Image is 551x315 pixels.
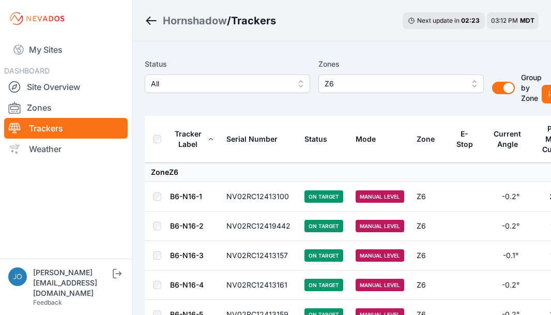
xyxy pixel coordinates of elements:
[417,134,435,144] div: Zone
[356,249,404,262] span: Manual Level
[486,212,534,241] td: -0.2°
[410,241,449,271] td: Z6
[410,271,449,300] td: Z6
[4,37,128,62] a: My Sites
[520,17,534,24] span: MDT
[151,78,289,90] span: All
[304,134,327,144] div: Status
[356,134,376,144] div: Mode
[417,127,443,152] button: Zone
[304,249,343,262] span: On Target
[356,220,404,232] span: Manual Level
[145,74,310,93] button: All
[356,127,384,152] button: Mode
[325,78,463,90] span: Z6
[356,190,404,203] span: Manual Level
[461,17,480,25] div: 02 : 23
[486,241,534,271] td: -0.1°
[304,127,335,152] button: Status
[493,122,528,157] button: Current Angle
[226,134,278,144] div: Serial Number
[231,13,276,28] h3: Trackers
[4,66,50,75] span: DASHBOARD
[318,58,484,70] label: Zones
[410,212,449,241] td: Z6
[170,129,206,149] div: Tracker Label
[486,271,534,300] td: -0.2°
[4,77,128,97] a: Site Overview
[220,182,298,212] td: NV02RC12413100
[8,267,27,286] img: jos@nevados.solar
[170,192,202,201] a: B6-N16-1
[493,129,523,149] div: Current Angle
[304,279,343,291] span: On Target
[33,298,62,306] a: Feedback
[33,267,111,298] div: [PERSON_NAME][EMAIL_ADDRESS][DOMAIN_NAME]
[521,73,542,102] span: Group by Zone
[4,97,128,118] a: Zones
[227,13,231,28] span: /
[417,17,460,24] span: Next update in
[163,13,227,28] a: Hornshadow
[226,127,286,152] button: Serial Number
[4,118,128,139] a: Trackers
[220,271,298,300] td: NV02RC12413161
[356,279,404,291] span: Manual Level
[170,251,204,260] a: B6-N16-3
[145,58,310,70] label: Status
[170,280,204,289] a: B6-N16-4
[318,74,484,93] button: Z6
[410,182,449,212] td: Z6
[145,7,276,34] nav: Breadcrumb
[170,221,204,230] a: B6-N16-2
[304,220,343,232] span: On Target
[8,10,66,27] img: Nevados
[304,190,343,203] span: On Target
[455,122,480,157] button: E-Stop
[220,241,298,271] td: NV02RC12413157
[486,182,534,212] td: -0.2°
[455,129,473,149] div: E-Stop
[170,122,214,157] button: Tracker Label
[220,212,298,241] td: NV02RC12419442
[4,139,128,159] a: Weather
[491,17,518,24] span: 03:12 PM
